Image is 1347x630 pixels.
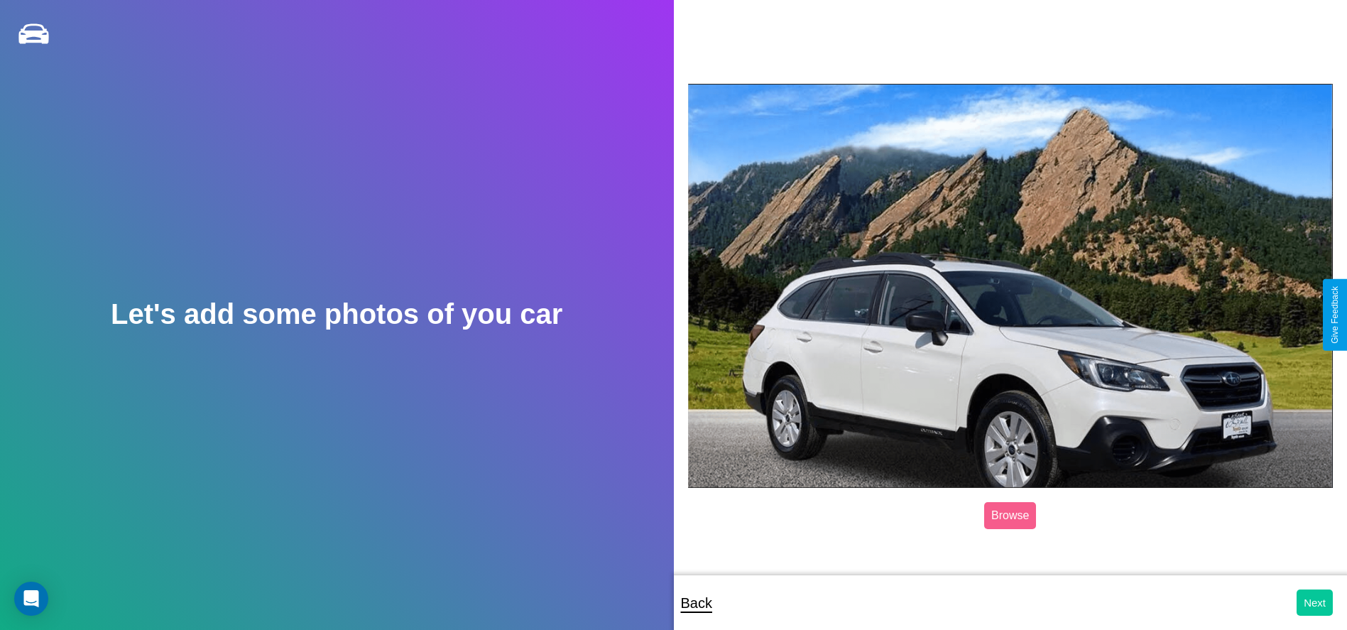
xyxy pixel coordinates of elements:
img: posted [688,84,1334,488]
label: Browse [984,502,1036,529]
div: Open Intercom Messenger [14,582,48,616]
p: Back [681,590,712,616]
h2: Let's add some photos of you car [111,298,562,330]
div: Give Feedback [1330,286,1340,344]
button: Next [1297,590,1333,616]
